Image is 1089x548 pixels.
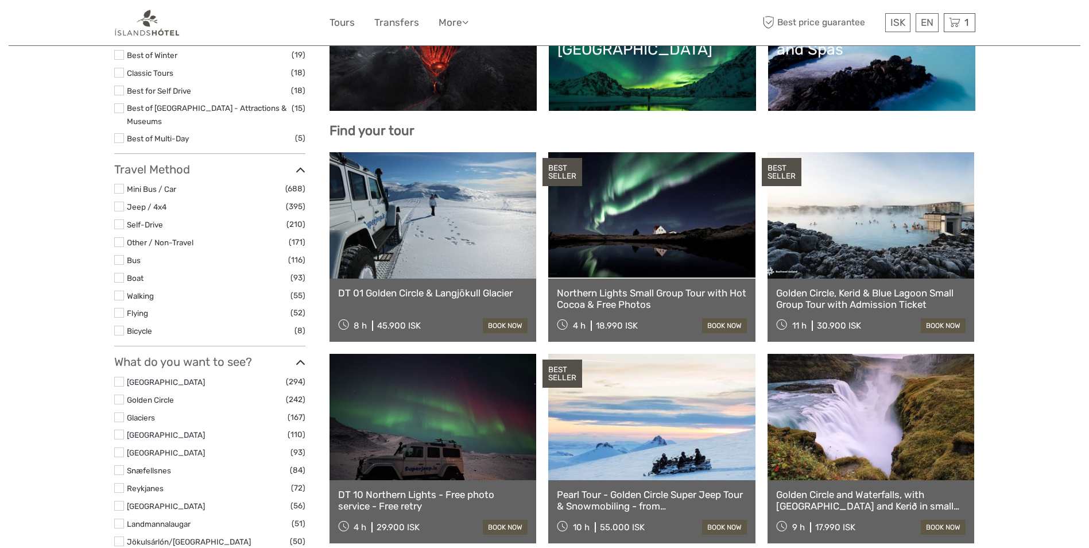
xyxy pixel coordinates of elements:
[292,48,305,61] span: (19)
[291,481,305,495] span: (72)
[127,466,171,475] a: Snæfellsnes
[127,484,164,493] a: Reykjanes
[290,289,305,302] span: (55)
[792,522,805,532] span: 9 h
[290,306,305,319] span: (52)
[916,13,939,32] div: EN
[127,308,148,318] a: Flying
[338,489,528,512] a: DT 10 Northern Lights - Free photo service - Free retry
[294,324,305,337] span: (8)
[286,375,305,388] span: (294)
[760,13,882,32] span: Best price guarantee
[777,22,967,102] a: Lagoons, Nature Baths and Spas
[127,134,189,143] a: Best of Multi-Day
[127,377,205,387] a: [GEOGRAPHIC_DATA]
[596,321,638,331] div: 18.990 ISK
[291,84,305,97] span: (18)
[288,428,305,441] span: (110)
[542,158,582,187] div: BEST SELLER
[127,273,144,283] a: Boat
[288,411,305,424] span: (167)
[483,520,528,535] a: book now
[354,522,366,532] span: 4 h
[127,501,205,511] a: [GEOGRAPHIC_DATA]
[292,102,305,115] span: (15)
[127,326,152,335] a: Bicycle
[285,182,305,195] span: (688)
[290,535,305,548] span: (50)
[114,163,305,176] h3: Travel Method
[338,287,528,299] a: DT 01 Golden Circle & Langjökull Glacier
[921,318,966,333] a: book now
[127,51,177,60] a: Best of Winter
[338,22,528,102] a: Lava and Volcanoes
[127,202,166,211] a: Jeep / 4x4
[286,393,305,406] span: (242)
[114,9,180,37] img: 1298-aa34540a-eaca-4c1b-b063-13e4b802c612_logo_small.png
[127,220,163,229] a: Self-Drive
[286,218,305,231] span: (210)
[792,321,807,331] span: 11 h
[542,360,582,388] div: BEST SELLER
[890,17,905,28] span: ISK
[557,489,747,512] a: Pearl Tour - Golden Circle Super Jeep Tour & Snowmobiling - from [GEOGRAPHIC_DATA]
[377,321,421,331] div: 45.900 ISK
[702,520,747,535] a: book now
[127,537,251,546] a: Jökulsárlón/[GEOGRAPHIC_DATA]
[290,446,305,459] span: (93)
[127,238,193,247] a: Other / Non-Travel
[921,520,966,535] a: book now
[290,271,305,284] span: (93)
[127,103,286,126] a: Best of [GEOGRAPHIC_DATA] - Attractions & Museums
[573,522,590,532] span: 10 h
[295,132,305,145] span: (5)
[483,318,528,333] a: book now
[127,430,205,439] a: [GEOGRAPHIC_DATA]
[557,22,747,102] a: Northern Lights in [GEOGRAPHIC_DATA]
[815,522,855,532] div: 17.990 ISK
[776,287,966,311] a: Golden Circle, Kerid & Blue Lagoon Small Group Tour with Admission Ticket
[963,17,970,28] span: 1
[127,395,174,404] a: Golden Circle
[573,321,586,331] span: 4 h
[374,14,419,31] a: Transfers
[127,519,191,528] a: Landmannalaugar
[817,321,861,331] div: 30.900 ISK
[127,184,176,194] a: Mini Bus / Car
[114,355,305,369] h3: What do you want to see?
[776,489,966,512] a: Golden Circle and Waterfalls, with [GEOGRAPHIC_DATA] and Kerið in small group
[439,14,468,31] a: More
[557,287,747,311] a: Northern Lights Small Group Tour with Hot Cocoa & Free Photos
[762,158,801,187] div: BEST SELLER
[290,499,305,512] span: (56)
[600,522,645,532] div: 55.000 ISK
[127,413,155,422] a: Glaciers
[292,517,305,530] span: (51)
[291,66,305,79] span: (18)
[354,321,367,331] span: 8 h
[286,200,305,213] span: (395)
[288,253,305,267] span: (116)
[127,448,205,457] a: [GEOGRAPHIC_DATA]
[127,291,154,300] a: Walking
[330,123,414,138] b: Find your tour
[702,318,747,333] a: book now
[127,68,173,78] a: Classic Tours
[330,14,355,31] a: Tours
[290,464,305,477] span: (84)
[127,256,141,265] a: Bus
[377,522,420,532] div: 29.900 ISK
[127,86,191,95] a: Best for Self Drive
[289,236,305,249] span: (171)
